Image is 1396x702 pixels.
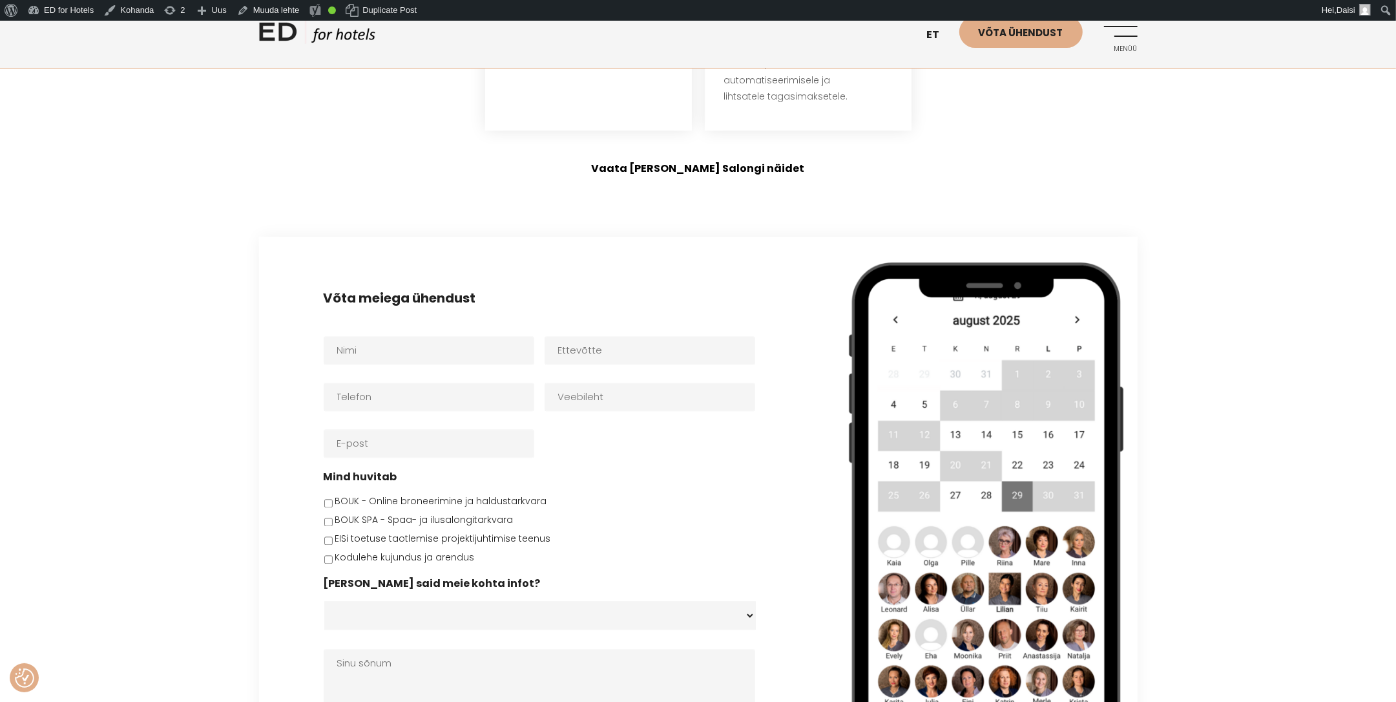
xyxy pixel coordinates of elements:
input: E-post [324,429,534,458]
img: Revisit consent button [15,668,34,688]
input: Veebileht [545,383,755,411]
input: Nimi [324,336,534,365]
div: Good [328,6,336,14]
button: Nõusolekueelistused [15,668,34,688]
input: Telefon [324,383,534,411]
label: EISi toetuse taotlemise projektijuhtimise teenus [335,532,551,546]
a: et [921,19,959,51]
a: ED HOTELS [259,19,375,52]
label: [PERSON_NAME] said meie kohta infot? [324,577,541,591]
label: BOUK - Online broneerimine ja haldustarkvara [335,495,547,508]
label: Kodulehe kujundus ja arendus [335,551,475,564]
p: – Säästab aega tänu raamatupidamise automatiseerimisele ja lihtsatele tagasimaksetele. [724,39,892,105]
a: Vaata [PERSON_NAME] Salongi näidet [592,161,805,176]
label: BOUK SPA - Spaa- ja ilusalongitarkvara [335,513,514,527]
a: Menüü [1102,16,1138,52]
span: Daisi [1337,5,1355,15]
span: Menüü [1102,45,1138,53]
input: Ettevõtte [545,336,755,365]
a: Võta ühendust [959,16,1083,48]
h4: Võta meiega ühendust [324,288,766,308]
label: Mind huvitab [324,471,397,484]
